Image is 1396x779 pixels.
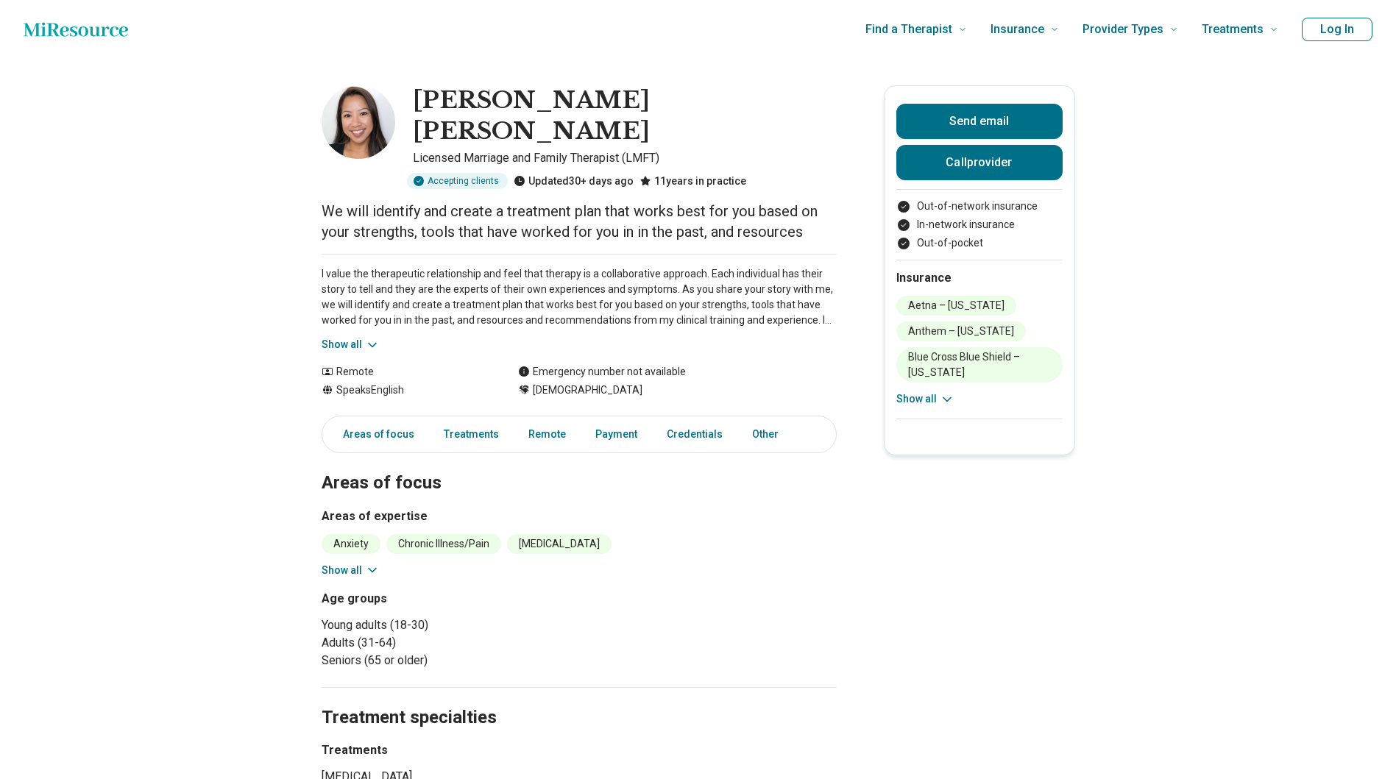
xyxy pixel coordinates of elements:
li: Aetna – [US_STATE] [896,296,1016,316]
p: We will identify and create a treatment plan that works best for you based on your strengths, too... [322,201,837,242]
button: Callprovider [896,145,1063,180]
span: Treatments [1202,19,1264,40]
button: Send email [896,104,1063,139]
button: Show all [896,391,954,407]
div: Accepting clients [407,173,508,189]
button: Show all [322,337,380,352]
li: Anxiety [322,534,380,554]
a: Credentials [658,419,731,449]
li: Anthem – [US_STATE] [896,321,1026,341]
h3: Age groups [322,590,573,608]
div: Updated 30+ days ago [514,173,634,189]
img: Cherry Rose Aslarona, Licensed Marriage and Family Therapist (LMFT) [322,85,395,159]
li: In-network insurance [896,217,1063,232]
a: Treatments [435,419,508,449]
li: Out-of-network insurance [896,199,1063,214]
p: Licensed Marriage and Family Therapist (LMFT) [413,149,837,167]
a: Remote [520,419,575,449]
a: Areas of focus [325,419,423,449]
li: Seniors (65 or older) [322,652,573,669]
div: Remote [322,364,489,380]
li: Out-of-pocket [896,235,1063,251]
p: I value the therapeutic relationship and feel that therapy is a collaborative approach. Each indi... [322,266,837,328]
button: Log In [1302,18,1372,41]
a: Payment [587,419,646,449]
ul: Payment options [896,199,1063,251]
h1: [PERSON_NAME] [PERSON_NAME] [413,85,837,146]
span: [DEMOGRAPHIC_DATA] [533,383,642,398]
li: Young adults (18-30) [322,616,573,634]
span: Provider Types [1083,19,1163,40]
h3: Areas of expertise [322,508,837,525]
h3: Treatments [322,741,528,759]
div: Emergency number not available [518,364,686,380]
a: Other [743,419,796,449]
h2: Insurance [896,269,1063,287]
span: Insurance [991,19,1044,40]
div: Speaks English [322,383,489,398]
a: Home page [24,15,128,44]
li: Adults (31-64) [322,634,573,652]
div: 11 years in practice [639,173,746,189]
li: [MEDICAL_DATA] [507,534,612,554]
li: Chronic Illness/Pain [386,534,501,554]
span: Find a Therapist [865,19,952,40]
button: Show all [322,563,380,578]
h2: Areas of focus [322,435,837,496]
li: Blue Cross Blue Shield – [US_STATE] [896,347,1063,383]
h2: Treatment specialties [322,670,837,730]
